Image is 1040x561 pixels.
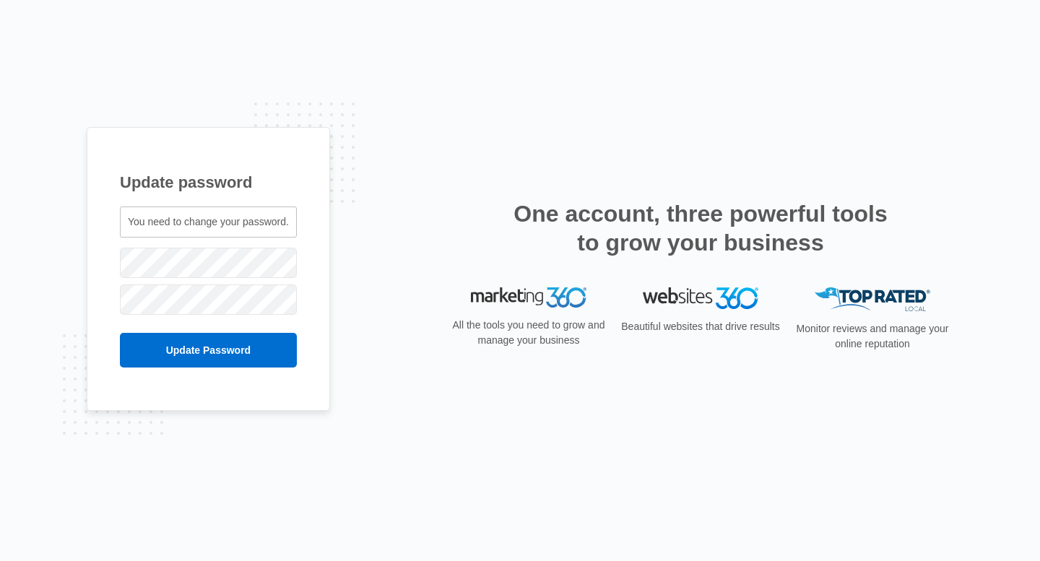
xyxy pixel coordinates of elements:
[792,321,953,352] p: Monitor reviews and manage your online reputation
[471,287,586,308] img: Marketing 360
[643,287,758,308] img: Websites 360
[120,333,297,368] input: Update Password
[128,216,289,227] span: You need to change your password.
[509,199,892,257] h2: One account, three powerful tools to grow your business
[815,287,930,311] img: Top Rated Local
[120,170,297,194] h1: Update password
[448,318,610,348] p: All the tools you need to grow and manage your business
[620,319,781,334] p: Beautiful websites that drive results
